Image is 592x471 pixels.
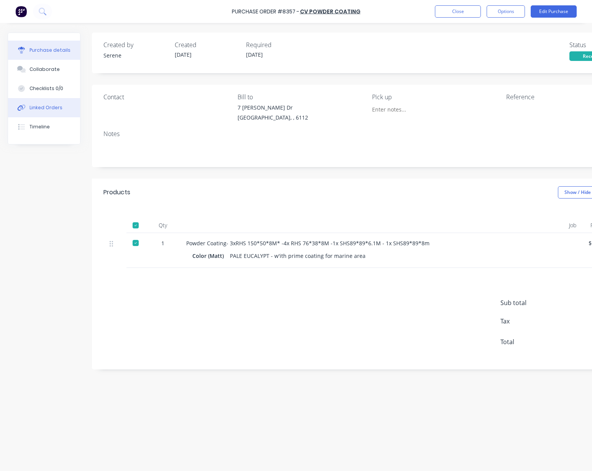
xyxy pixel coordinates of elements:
div: 7 [PERSON_NAME] Dr [238,103,308,112]
div: Purchase Order #8357 - [232,8,299,16]
button: Purchase details [8,41,80,60]
a: CV Powder coating [300,8,361,15]
div: Checklists 0/0 [30,85,63,92]
div: Job [525,218,582,233]
button: Linked Orders [8,98,80,117]
img: Factory [15,6,27,17]
div: Collaborate [30,66,60,73]
div: Timeline [30,123,50,130]
div: Serene [103,51,169,59]
button: Checklists 0/0 [8,79,80,98]
button: Collaborate [8,60,80,79]
button: Close [435,5,481,18]
div: Products [103,188,130,197]
span: Sub total [500,298,558,307]
div: Powder Coating- 3xRHS 150*50*8M* -4x RHS 76*38*8M -1x SHS89*89*6.1M - 1x SHS89*89*8m [186,239,519,247]
button: Edit Purchase [531,5,577,18]
span: Tax [500,317,558,326]
span: Total [500,337,558,346]
button: Options [487,5,525,18]
input: Enter notes... [372,103,442,115]
div: [GEOGRAPHIC_DATA], , 6112 [238,113,308,121]
div: Bill to [238,92,366,102]
div: Pick up [372,92,500,102]
div: Contact [103,92,232,102]
div: Purchase details [30,47,71,54]
div: 1 [152,239,174,247]
div: Created by [103,40,169,49]
div: Required [246,40,311,49]
div: Color (Matt) [192,250,230,261]
div: Qty [146,218,180,233]
button: Timeline [8,117,80,136]
div: Linked Orders [30,104,62,111]
div: Created [175,40,240,49]
div: PALE EUCALYPT - w'ith prime coating for marine area [230,250,366,261]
